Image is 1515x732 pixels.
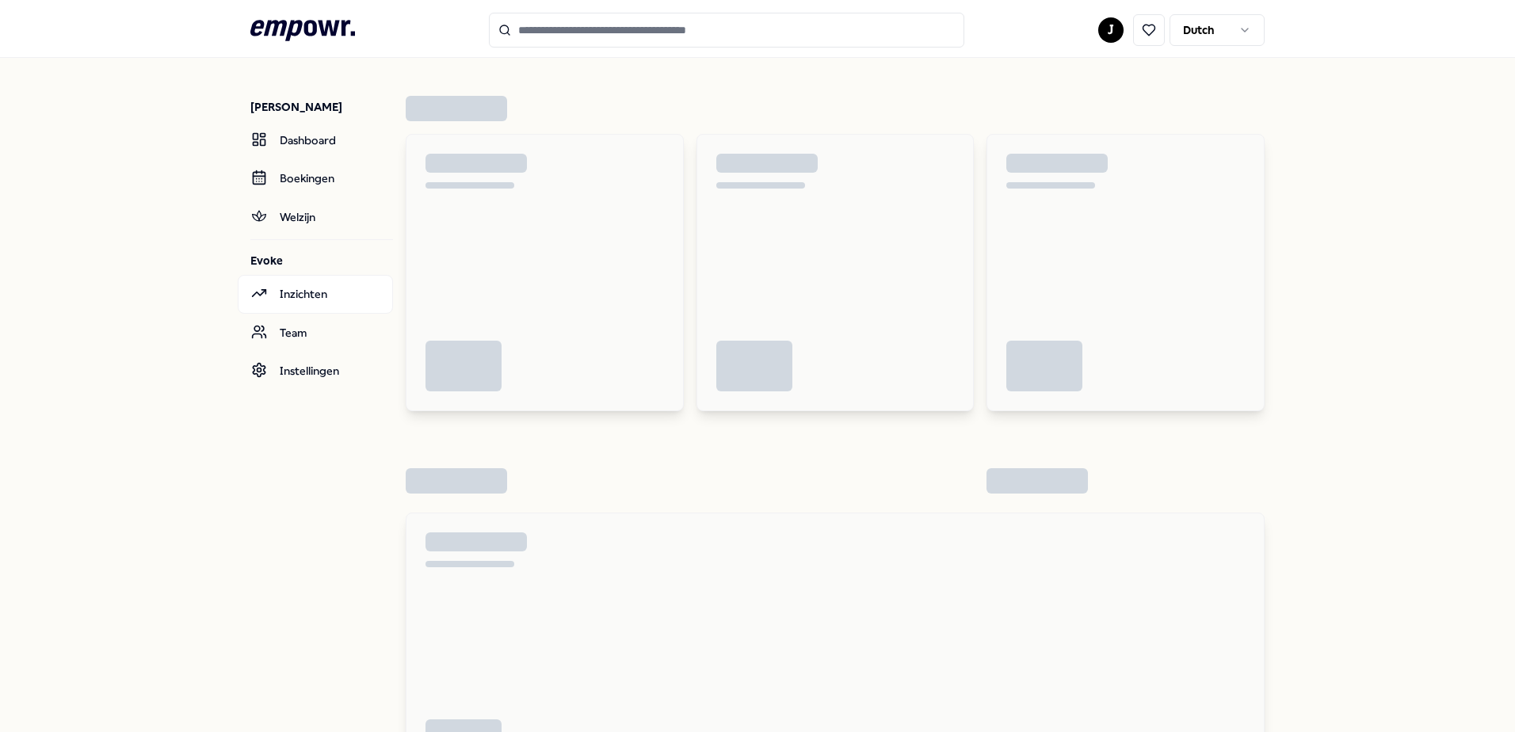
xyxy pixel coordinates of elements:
[238,314,393,352] a: Team
[489,13,964,48] input: Search for products, categories or subcategories
[238,352,393,390] a: Instellingen
[1098,17,1124,43] button: J
[238,275,393,313] a: Inzichten
[250,99,393,115] p: [PERSON_NAME]
[238,159,393,197] a: Boekingen
[238,198,393,236] a: Welzijn
[250,253,393,269] p: Evoke
[238,121,393,159] a: Dashboard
